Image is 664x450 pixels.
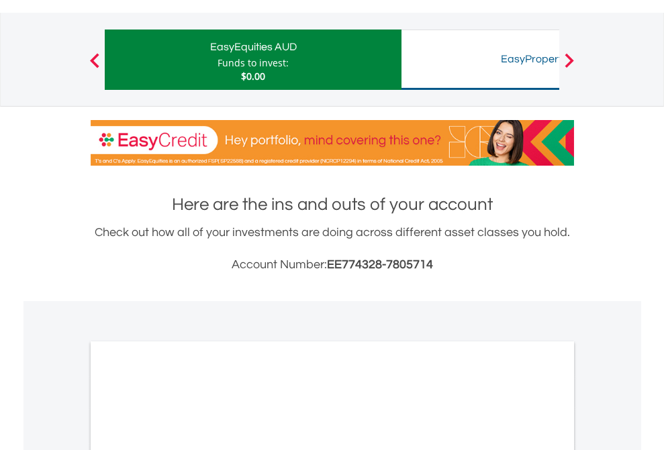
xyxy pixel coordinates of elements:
img: EasyCredit Promotion Banner [91,120,574,166]
button: Next [556,60,583,73]
h1: Here are the ins and outs of your account [91,192,574,217]
span: $0.00 [241,70,265,82]
div: EasyEquities AUD [113,38,393,56]
button: Previous [81,60,108,73]
div: Funds to invest: [218,56,289,70]
div: Check out how all of your investments are doing across different asset classes you hold. [91,223,574,274]
h3: Account Number: [91,256,574,274]
span: EE774328-7805714 [327,258,433,271]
